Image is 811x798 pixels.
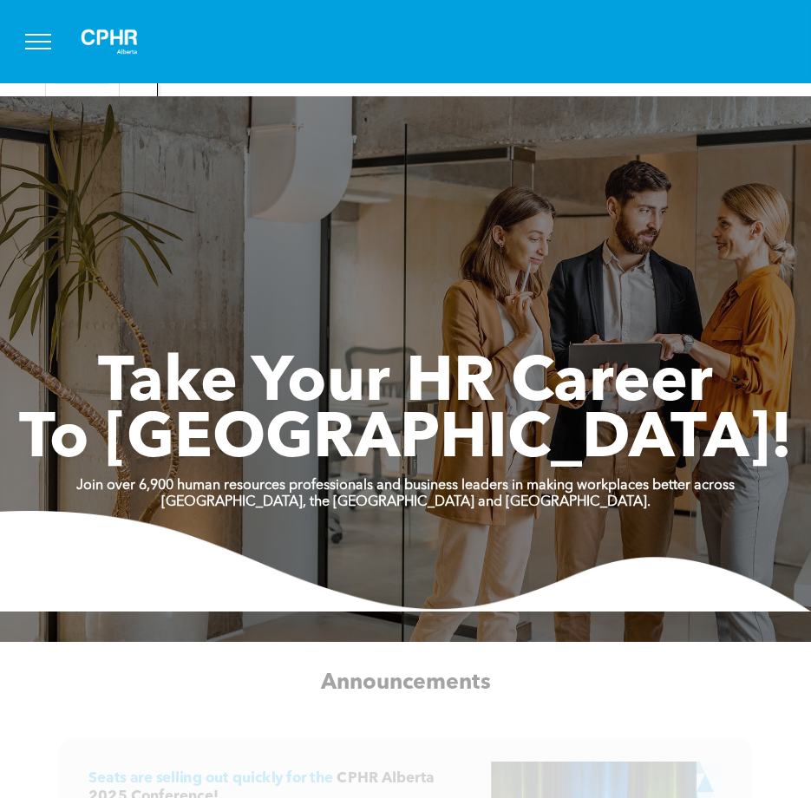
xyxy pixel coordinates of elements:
span: Seats are selling out quickly for the [88,771,334,786]
img: A white background with a few lines on it [66,14,153,69]
strong: [GEOGRAPHIC_DATA], the [GEOGRAPHIC_DATA] and [GEOGRAPHIC_DATA]. [161,495,651,509]
span: Take Your HR Career [98,353,713,415]
button: menu [16,19,61,64]
strong: Join over 6,900 human resources professionals and business leaders in making workplaces better ac... [76,479,735,493]
span: To [GEOGRAPHIC_DATA]! [19,409,793,472]
span: Announcements [321,671,490,693]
